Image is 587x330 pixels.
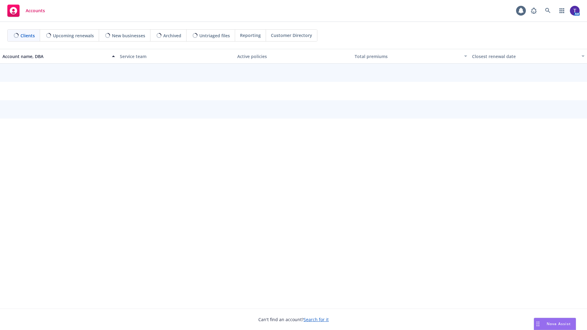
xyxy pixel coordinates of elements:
span: New businesses [112,32,145,39]
button: Active policies [235,49,352,64]
a: Accounts [5,2,47,19]
span: Customer Directory [271,32,312,38]
div: Active policies [237,53,350,60]
button: Nova Assist [534,318,576,330]
span: Upcoming renewals [53,32,94,39]
span: Nova Assist [547,321,571,326]
button: Total premiums [352,49,470,64]
img: photo [570,6,580,16]
a: Report a Bug [528,5,540,17]
button: Closest renewal date [470,49,587,64]
a: Search for it [304,317,329,322]
button: Service team [117,49,235,64]
div: Closest renewal date [472,53,578,60]
span: Accounts [26,8,45,13]
div: Drag to move [534,318,542,330]
div: Service team [120,53,232,60]
a: Switch app [556,5,568,17]
div: Total premiums [355,53,460,60]
a: Search [542,5,554,17]
span: Reporting [240,32,261,38]
span: Untriaged files [199,32,230,39]
span: Can't find an account? [258,316,329,323]
div: Account name, DBA [2,53,108,60]
span: Clients [20,32,35,39]
span: Archived [163,32,181,39]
